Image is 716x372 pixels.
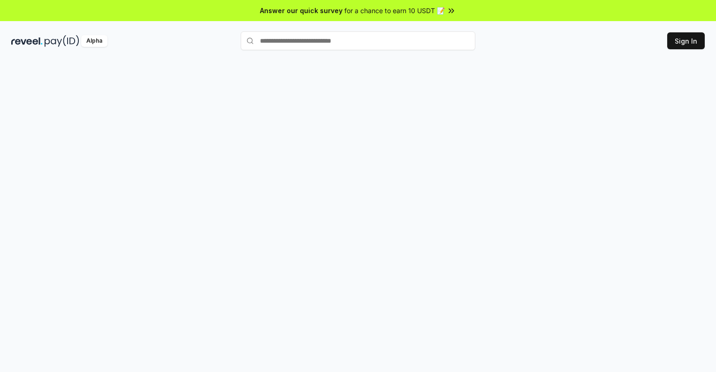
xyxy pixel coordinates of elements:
[260,6,343,15] span: Answer our quick survey
[81,35,107,47] div: Alpha
[11,35,43,47] img: reveel_dark
[344,6,445,15] span: for a chance to earn 10 USDT 📝
[45,35,79,47] img: pay_id
[667,32,705,49] button: Sign In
